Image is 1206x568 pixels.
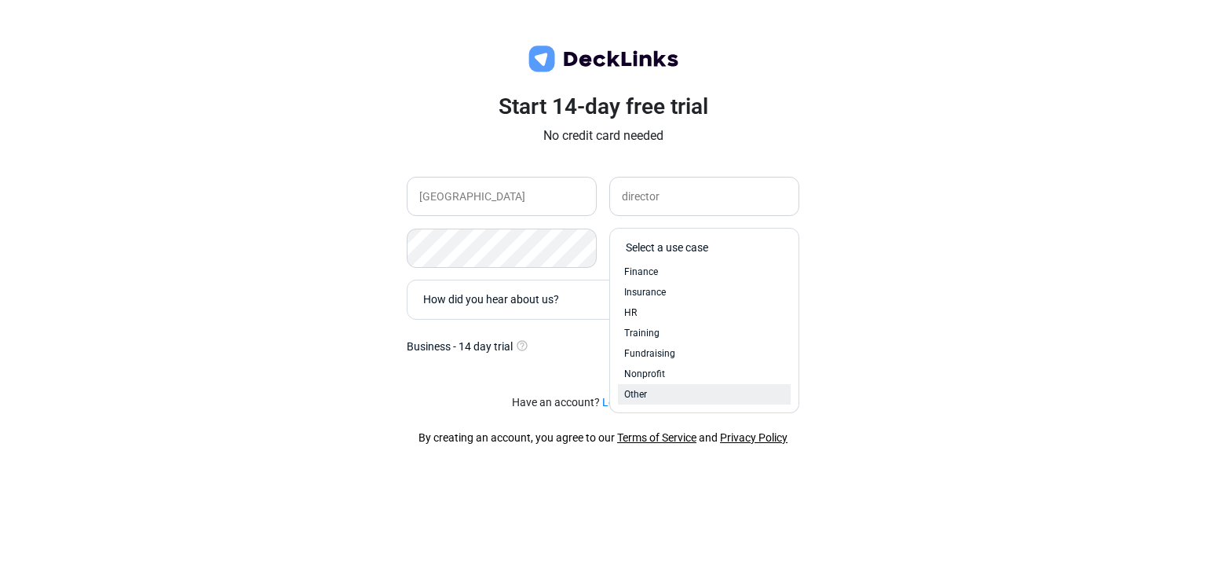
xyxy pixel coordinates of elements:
[524,43,682,75] img: deck-links-logo.c572c7424dfa0d40c150da8c35de9cd0.svg
[617,431,696,444] a: Terms of Service
[609,177,799,216] input: Enter your job title
[624,387,647,401] span: Other
[624,265,658,279] span: Finance
[624,285,666,299] span: Insurance
[602,396,694,409] a: Login to DeckLinks
[624,306,637,320] span: HR
[624,367,665,381] span: Nonprofit
[624,326,660,340] span: Training
[407,93,799,120] h3: Start 14-day free trial
[407,177,597,216] input: Enter your company name
[423,291,791,308] div: How did you hear about us?
[512,394,694,411] small: Have an account?
[418,430,788,446] div: By creating an account, you agree to our and
[624,346,675,361] span: Fundraising
[407,126,799,145] p: No credit card needed
[720,431,788,444] a: Privacy Policy
[626,240,791,256] div: Select a use case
